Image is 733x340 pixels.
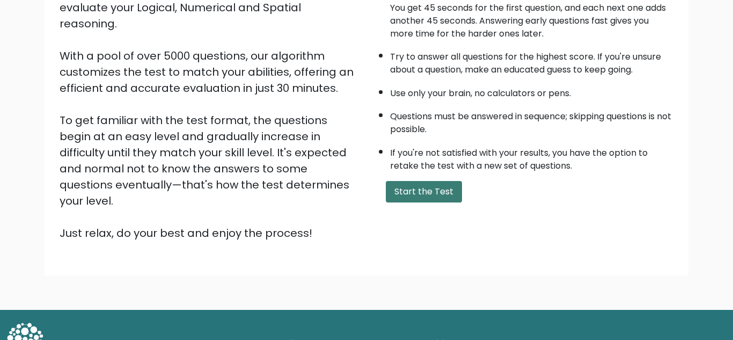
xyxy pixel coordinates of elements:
li: Questions must be answered in sequence; skipping questions is not possible. [390,105,673,136]
li: Use only your brain, no calculators or pens. [390,82,673,100]
li: Try to answer all questions for the highest score. If you're unsure about a question, make an edu... [390,45,673,76]
li: If you're not satisfied with your results, you have the option to retake the test with a new set ... [390,141,673,172]
button: Start the Test [386,181,462,202]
